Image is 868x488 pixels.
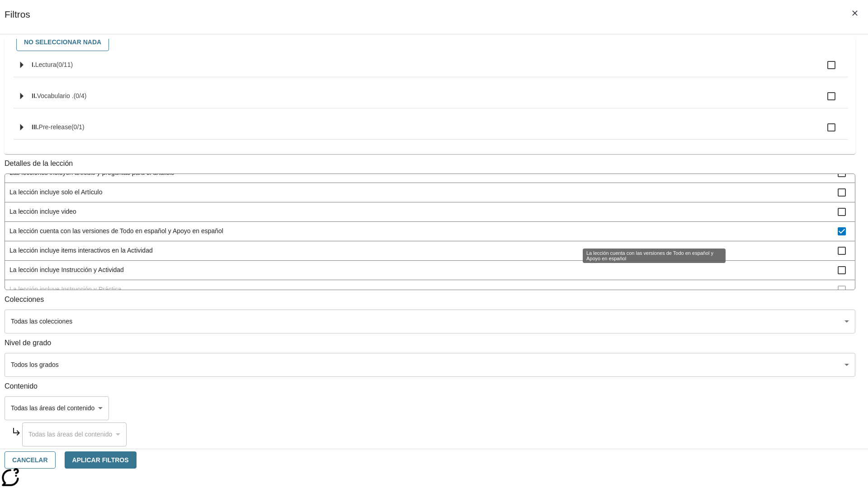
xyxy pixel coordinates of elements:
div: La lección cuenta con las versiones de Todo en espaňol y Apoyo en espaňol [583,249,726,263]
span: Vocabulario . [37,92,74,99]
span: III. [32,123,39,131]
span: 0 estándares seleccionados/11 estándares en grupo [56,61,73,68]
span: La lección cuenta con las versiones de Todo en espaňol y Apoyo en espaňol [9,226,838,236]
ul: Seleccione habilidades [14,53,848,147]
p: Contenido [5,381,855,392]
div: Seleccione habilidades [12,31,848,53]
button: No seleccionar nada [16,33,109,51]
p: Colecciones [5,295,855,305]
span: II. [32,92,37,99]
div: Seleccione el Contenido [5,396,109,420]
div: Seleccione los Grados [5,353,855,377]
div: La lección cuenta con las versiones de Todo en espaňol y Apoyo en espaňol [5,222,855,241]
p: Nivel de grado [5,338,855,348]
button: Aplicar Filtros [65,451,137,469]
span: La lección incluye video [9,207,838,216]
span: 0 estándares seleccionados/1 estándares en grupo [71,123,85,131]
span: La lección incluye items interactivos en la Actividad [9,246,838,255]
span: La lección incluye Instrucción y Actividad [9,265,838,275]
div: La lección incluye solo el Artículo [5,183,855,202]
span: Lectura [35,61,57,68]
div: Seleccione el Contenido [22,422,127,446]
span: I. [32,61,35,68]
h1: Filtros [5,9,30,34]
span: La lección incluye solo el Artículo [9,188,838,197]
ul: Detalles de la lección [5,174,855,290]
span: Pre-release [39,123,71,131]
p: Detalles de la lección [5,159,855,169]
button: Cancelar [5,451,56,469]
button: Cerrar los filtros del Menú lateral [845,4,864,23]
div: La lección incluye Instrucción y Actividad [5,261,855,280]
div: La lección incluye items interactivos en la Actividad [5,241,855,261]
span: 0 estándares seleccionados/4 estándares en grupo [74,92,87,99]
div: La lección incluye video [5,202,855,222]
div: Seleccione una Colección [5,310,855,333]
